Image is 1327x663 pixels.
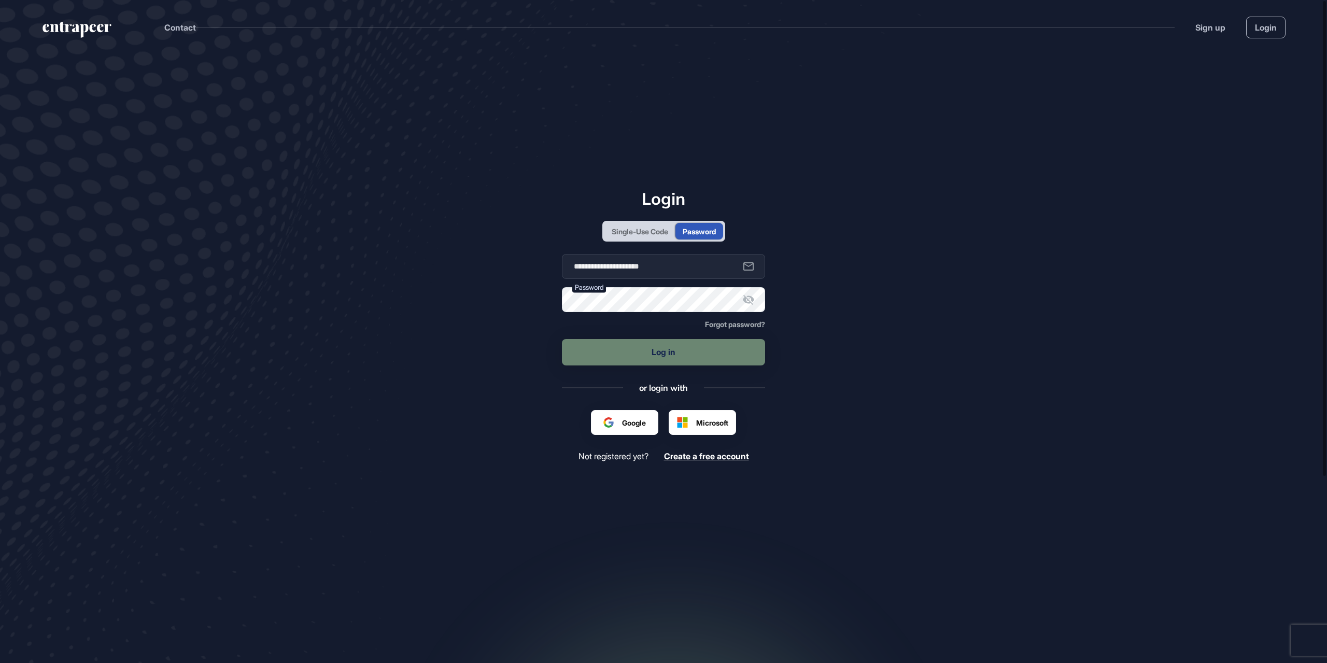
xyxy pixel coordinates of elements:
[578,452,648,461] span: Not registered yet?
[562,339,765,365] button: Log in
[41,22,112,41] a: entrapeer-logo
[1195,21,1225,34] a: Sign up
[705,320,765,329] a: Forgot password?
[562,189,765,208] h1: Login
[164,21,196,34] button: Contact
[683,226,716,237] div: Password
[696,417,728,428] span: Microsoft
[664,452,749,461] a: Create a free account
[1246,17,1286,38] a: Login
[572,282,606,293] label: Password
[639,382,688,393] div: or login with
[612,226,668,237] div: Single-Use Code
